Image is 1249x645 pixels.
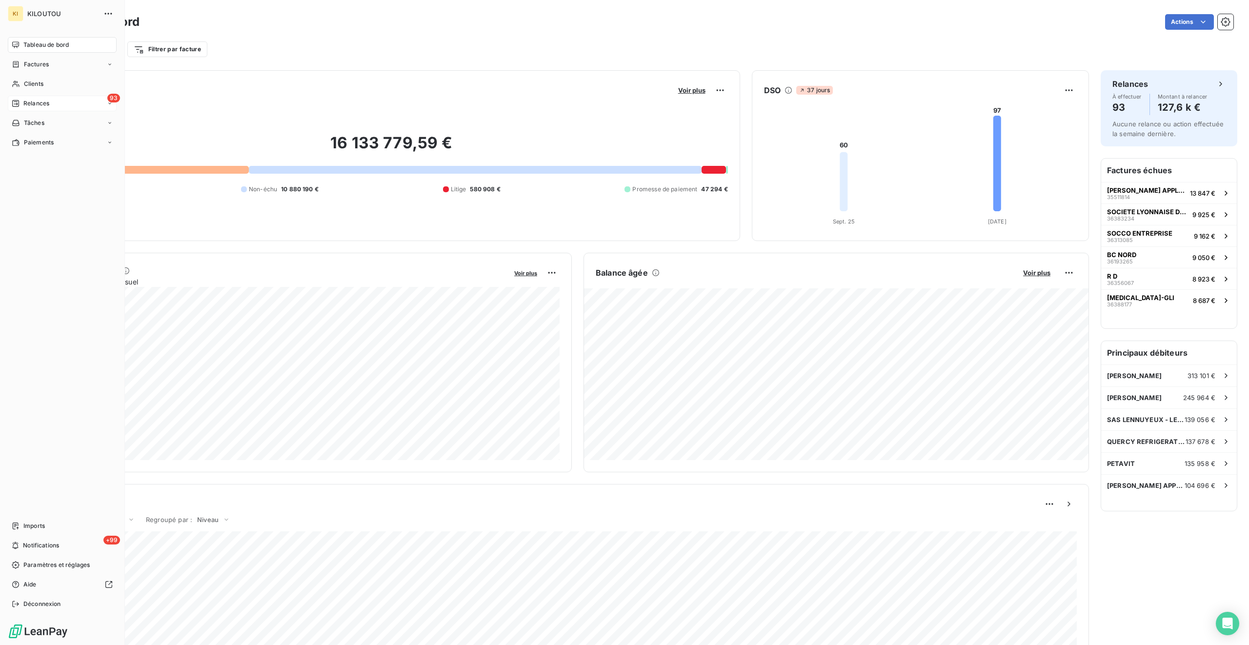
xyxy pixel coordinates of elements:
[1107,438,1186,445] span: QUERCY REFRIGERATION
[596,267,648,279] h6: Balance âgée
[24,60,49,69] span: Factures
[1192,254,1215,262] span: 9 050 €
[1192,275,1215,283] span: 8 923 €
[55,133,728,162] h2: 16 133 779,59 €
[511,268,540,277] button: Voir plus
[1107,280,1134,286] span: 36356067
[23,541,59,550] span: Notifications
[1107,372,1162,380] span: [PERSON_NAME]
[1101,289,1237,311] button: [MEDICAL_DATA]-GLI363881778 687 €
[832,218,854,225] tspan: Sept. 25
[1020,268,1053,277] button: Voir plus
[23,600,61,608] span: Déconnexion
[1107,229,1172,237] span: SOCCO ENTREPRISE
[1107,394,1162,402] span: [PERSON_NAME]
[451,185,466,194] span: Litige
[1192,211,1215,219] span: 9 925 €
[107,94,120,102] span: 93
[1165,14,1214,30] button: Actions
[1112,100,1142,115] h4: 93
[675,86,708,95] button: Voir plus
[23,99,49,108] span: Relances
[1107,237,1133,243] span: 36313085
[514,270,537,277] span: Voir plus
[1193,297,1215,304] span: 8 687 €
[1107,302,1132,307] span: 36388177
[1107,208,1189,216] span: SOCIETE LYONNAISE DE TRAVAUX PUBLICS
[1107,259,1133,264] span: 36193265
[8,624,68,639] img: Logo LeanPay
[1101,203,1237,225] button: SOCIETE LYONNAISE DE TRAVAUX PUBLICS363832349 925 €
[1112,78,1148,90] h6: Relances
[146,516,192,524] span: Regroupé par :
[249,185,277,194] span: Non-échu
[987,218,1006,225] tspan: [DATE]
[1186,438,1215,445] span: 137 678 €
[1023,269,1050,277] span: Voir plus
[24,138,54,147] span: Paiements
[1185,416,1215,423] span: 139 056 €
[27,10,98,18] span: KILOUTOU
[1194,232,1215,240] span: 9 162 €
[1107,294,1174,302] span: [MEDICAL_DATA]-GLI
[1101,341,1237,364] h6: Principaux débiteurs
[1101,246,1237,268] button: BC NORD361932659 050 €
[1112,94,1142,100] span: À effectuer
[1216,612,1239,635] div: Open Intercom Messenger
[55,277,507,287] span: Chiffre d'affaires mensuel
[1101,182,1237,203] button: [PERSON_NAME] APPLICATION3551181413 847 €
[23,40,69,49] span: Tableau de bord
[103,536,120,544] span: +99
[1158,94,1208,100] span: Montant à relancer
[1107,482,1185,489] span: [PERSON_NAME] APPLICATION
[24,119,44,127] span: Tâches
[678,86,705,94] span: Voir plus
[1183,394,1215,402] span: 245 964 €
[1158,100,1208,115] h4: 127,6 k €
[1112,120,1224,138] span: Aucune relance ou action effectuée la semaine dernière.
[1107,194,1130,200] span: 35511814
[24,80,43,88] span: Clients
[1101,159,1237,182] h6: Factures échues
[1107,216,1134,222] span: 36383234
[1107,186,1186,194] span: [PERSON_NAME] APPLICATION
[127,41,207,57] button: Filtrer par facture
[764,84,781,96] h6: DSO
[1107,460,1135,467] span: PETAVIT
[701,185,727,194] span: 47 294 €
[1107,272,1117,280] span: R D
[796,86,833,95] span: 37 jours
[1107,251,1136,259] span: BC NORD
[470,185,500,194] span: 580 908 €
[1107,416,1185,423] span: SAS LENNUYEUX - LE FOLL
[1185,482,1215,489] span: 104 696 €
[1101,225,1237,246] button: SOCCO ENTREPRISE363130859 162 €
[23,561,90,569] span: Paramètres et réglages
[281,185,319,194] span: 10 880 190 €
[8,577,117,592] a: Aide
[632,185,697,194] span: Promesse de paiement
[1101,268,1237,289] button: R D363560678 923 €
[197,516,219,524] span: Niveau
[1188,372,1215,380] span: 313 101 €
[8,6,23,21] div: KI
[1185,460,1215,467] span: 135 958 €
[23,580,37,589] span: Aide
[23,522,45,530] span: Imports
[1190,189,1215,197] span: 13 847 €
